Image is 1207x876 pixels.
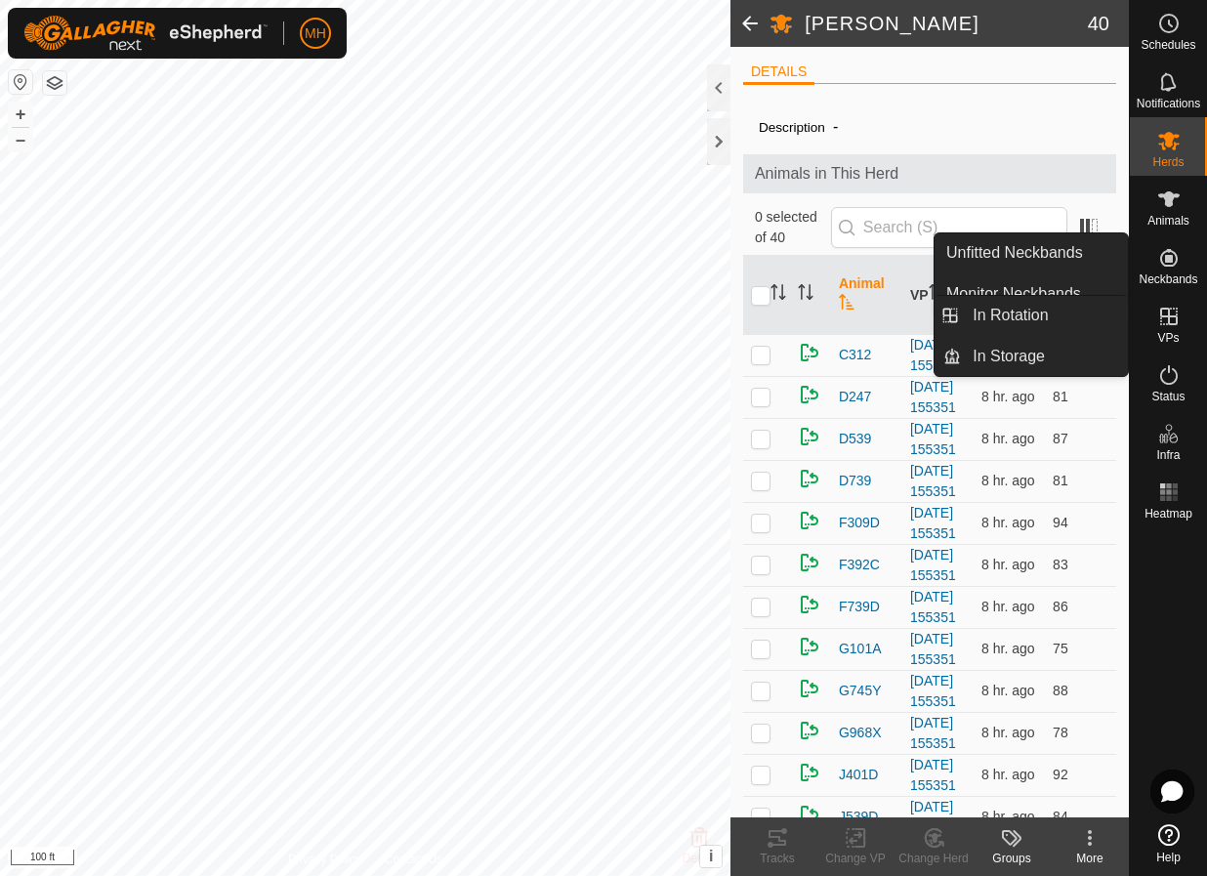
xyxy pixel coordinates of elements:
span: G968X [839,723,882,743]
li: In Storage [935,337,1128,376]
span: Aug 15, 2025, 12:02 PM [981,431,1035,446]
span: F392C [839,555,880,575]
span: G745Y [839,681,882,701]
a: [DATE] 155351 [910,421,956,457]
span: Neckbands [1139,273,1197,285]
span: i [709,848,713,864]
div: Change VP [816,850,895,867]
span: J401D [839,765,878,785]
p-sorticon: Activate to sort [929,287,944,303]
span: F309D [839,513,880,533]
img: returning on [798,509,821,532]
span: Animals in This Herd [755,162,1104,186]
span: Aug 15, 2025, 12:02 PM [981,725,1035,740]
span: Animals [1147,215,1189,227]
span: 83 [1053,557,1068,572]
img: returning on [798,677,821,700]
span: F739D [839,597,880,617]
img: Gallagher Logo [23,16,268,51]
span: Unfitted Neckbands [946,241,1083,265]
a: Monitor Neckbands [935,274,1128,313]
img: returning on [798,383,821,406]
span: 86 [1053,599,1068,614]
span: 81 [1053,389,1068,404]
span: In Storage [973,345,1045,368]
div: Groups [973,850,1051,867]
span: 87 [1053,431,1068,446]
span: MH [305,23,326,44]
button: i [700,846,722,867]
span: D247 [839,387,871,407]
span: 0 selected of 40 [755,207,831,248]
img: returning on [798,341,821,364]
a: [DATE] 155351 [910,547,956,583]
div: More [1051,850,1129,867]
h2: [PERSON_NAME] [805,12,1088,35]
span: Aug 15, 2025, 12:02 PM [981,599,1035,614]
div: Tracks [738,850,816,867]
span: 88 [1053,683,1068,698]
span: G101A [839,639,882,659]
a: [DATE] 155351 [910,757,956,793]
span: Notifications [1137,98,1200,109]
th: VP [902,256,974,335]
a: Help [1130,816,1207,871]
span: Status [1151,391,1185,402]
a: In Rotation [961,296,1128,335]
span: Aug 15, 2025, 12:02 PM [981,557,1035,572]
a: Unfitted Neckbands [935,233,1128,272]
img: returning on [798,467,821,490]
a: Privacy Policy [288,851,361,868]
span: 84 [1053,809,1068,824]
span: Aug 15, 2025, 12:02 PM [981,809,1035,824]
label: Description [759,120,825,135]
img: returning on [798,719,821,742]
span: Herds [1152,156,1184,168]
span: D539 [839,429,871,449]
div: Change Herd [895,850,973,867]
a: [DATE] 155351 [910,379,956,415]
button: – [9,128,32,151]
a: [DATE] 155351 [910,631,956,667]
p-sorticon: Activate to sort [839,297,854,313]
a: [DATE] 155351 [910,337,956,373]
span: C312 [839,345,871,365]
span: 78 [1053,725,1068,740]
span: Aug 15, 2025, 12:02 PM [981,683,1035,698]
th: Animal [831,256,902,335]
span: J539D [839,807,878,827]
button: Reset Map [9,70,32,94]
span: Aug 15, 2025, 12:02 PM [981,473,1035,488]
span: Schedules [1141,39,1195,51]
span: Aug 15, 2025, 12:02 PM [981,389,1035,404]
a: [DATE] 155351 [910,673,956,709]
p-sorticon: Activate to sort [798,287,813,303]
p-sorticon: Activate to sort [770,287,786,303]
span: 94 [1053,515,1068,530]
a: In Storage [961,337,1128,376]
img: returning on [798,761,821,784]
img: returning on [798,803,821,826]
span: 92 [1053,767,1068,782]
span: 75 [1053,641,1068,656]
span: VPs [1157,332,1179,344]
a: Contact Us [385,851,442,868]
img: returning on [798,635,821,658]
span: Help [1156,852,1181,863]
a: [DATE] 155351 [910,589,956,625]
span: Aug 15, 2025, 12:02 PM [981,515,1035,530]
button: + [9,103,32,126]
button: Map Layers [43,71,66,95]
span: Aug 15, 2025, 12:02 PM [981,641,1035,656]
span: In Rotation [973,304,1048,327]
span: 81 [1053,473,1068,488]
span: Infra [1156,449,1180,461]
span: Aug 15, 2025, 12:02 PM [981,767,1035,782]
a: [DATE] 155351 [910,799,956,835]
a: [DATE] 155351 [910,505,956,541]
li: In Rotation [935,296,1128,335]
span: Monitor Neckbands [946,282,1081,306]
span: 40 [1088,9,1109,38]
